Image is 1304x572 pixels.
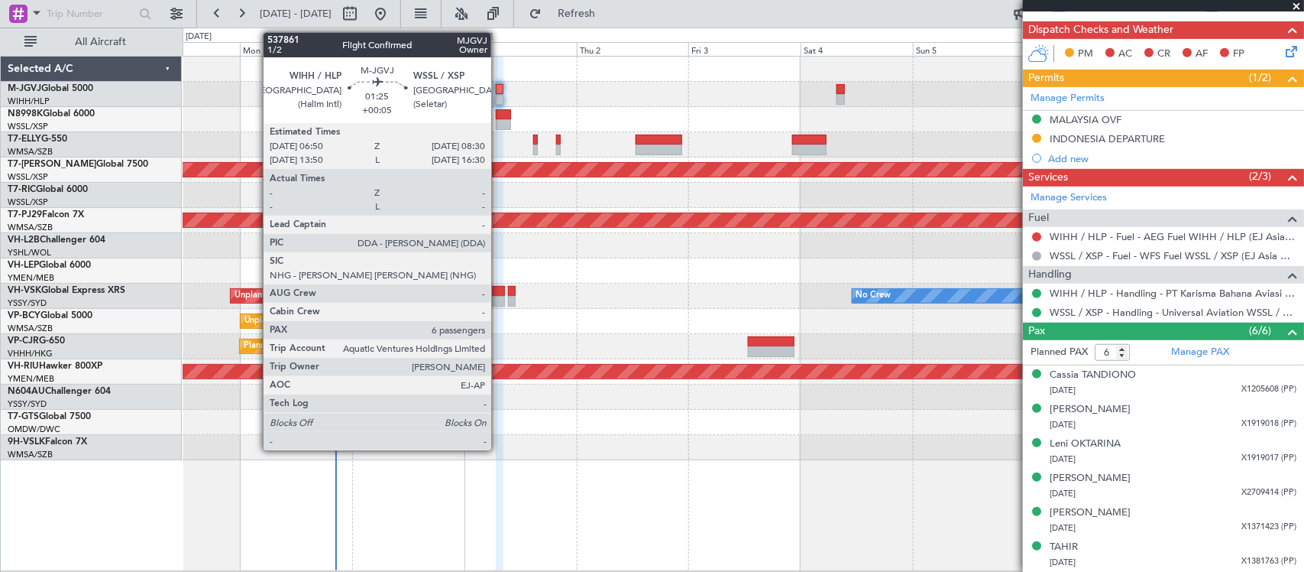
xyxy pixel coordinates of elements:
[1050,249,1296,262] a: WSSL / XSP - Fuel - WFS Fuel WSSL / XSP (EJ Asia Only)
[1171,345,1229,360] a: Manage PAX
[8,336,65,346] a: VP-CJRG-650
[801,42,913,56] div: Sat 4
[40,37,161,47] span: All Aircraft
[1050,113,1121,126] div: MALAYSIA OVF
[1031,91,1105,106] a: Manage Permits
[1241,452,1296,465] span: X1919017 (PP)
[1241,486,1296,499] span: X2709414 (PP)
[1028,323,1045,340] span: Pax
[235,284,422,307] div: Unplanned Maint Sydney ([PERSON_NAME] Intl)
[8,171,48,183] a: WSSL/XSP
[1050,540,1078,555] div: TAHIR
[913,42,1025,56] div: Sun 5
[8,210,84,219] a: T7-PJ29Falcon 7X
[240,42,352,56] div: Mon 29
[8,109,43,119] span: N8998K
[8,424,60,435] a: OMDW/DWC
[688,42,801,56] div: Fri 3
[1050,402,1131,418] div: [PERSON_NAME]
[8,387,45,396] span: N604AU
[1249,168,1271,184] span: (2/3)
[8,210,42,219] span: T7-PJ29
[8,387,111,396] a: N604AUChallenger 604
[1050,287,1296,300] a: WIHH / HLP - Handling - PT Karisma Bahana Aviasi WIHH / HLP
[1241,555,1296,568] span: X1381763 (PP)
[1050,368,1136,383] div: Cassia TANDIONO
[128,42,241,56] div: Sun 28
[1050,230,1296,243] a: WIHH / HLP - Fuel - AEG Fuel WIHH / HLP (EJ Asia Only)
[8,222,53,233] a: WMSA/SZB
[1157,47,1170,62] span: CR
[8,109,95,119] a: N8998KGlobal 6000
[1050,132,1165,145] div: INDONESIA DEPARTURE
[1249,323,1271,339] span: (6/6)
[1050,488,1076,499] span: [DATE]
[1249,70,1271,86] span: (1/2)
[1050,437,1121,452] div: Leni OKTARINA
[1031,345,1088,360] label: Planned PAX
[1241,418,1296,431] span: X1919018 (PP)
[8,197,48,208] a: WSSL/XSP
[1050,385,1076,396] span: [DATE]
[8,412,39,421] span: T7-GTS
[8,146,53,158] a: WMSA/SZB
[1028,266,1072,284] span: Handling
[8,272,54,284] a: YMEN/MEB
[186,31,212,44] div: [DATE]
[244,335,499,358] div: Planned Maint [GEOGRAPHIC_DATA] ([GEOGRAPHIC_DATA] Intl)
[1078,47,1093,62] span: PM
[8,185,36,194] span: T7-RIC
[577,42,689,56] div: Thu 2
[17,30,166,54] button: All Aircraft
[8,247,51,258] a: YSHL/WOL
[1241,521,1296,534] span: X1371423 (PP)
[1050,505,1131,521] div: [PERSON_NAME]
[1241,383,1296,396] span: X1205608 (PP)
[8,373,54,385] a: YMEN/MEB
[1050,522,1076,534] span: [DATE]
[1233,47,1244,62] span: FP
[464,42,577,56] div: Wed 1
[8,449,53,460] a: WMSA/SZB
[1118,47,1132,62] span: AC
[8,286,41,295] span: VH-VSK
[8,261,91,270] a: VH-LEPGlobal 6000
[1050,419,1076,431] span: [DATE]
[8,398,47,410] a: YSSY/SYD
[8,311,40,320] span: VP-BCY
[8,311,92,320] a: VP-BCYGlobal 5000
[8,437,45,447] span: 9H-VSLK
[1050,453,1076,465] span: [DATE]
[8,412,91,421] a: T7-GTSGlobal 7500
[1050,306,1296,319] a: WSSL / XSP - Handling - Universal Aviation WSSL / XSP
[1028,210,1049,227] span: Fuel
[8,297,47,309] a: YSSY/SYD
[8,362,39,371] span: VH-RIU
[1028,21,1173,39] span: Dispatch Checks and Weather
[8,160,148,169] a: T7-[PERSON_NAME]Global 7500
[8,323,53,334] a: WMSA/SZB
[8,135,41,144] span: T7-ELLY
[8,362,102,371] a: VH-RIUHawker 800XP
[8,160,96,169] span: T7-[PERSON_NAME]
[8,348,53,359] a: VHHH/HKG
[1050,471,1131,486] div: [PERSON_NAME]
[352,42,464,56] div: Tue 30
[8,84,41,93] span: M-JGVJ
[522,2,613,26] button: Refresh
[8,96,50,107] a: WIHH/HLP
[1048,152,1296,165] div: Add new
[1031,190,1107,206] a: Manage Services
[1028,70,1064,87] span: Permits
[8,261,39,270] span: VH-LEP
[8,437,87,447] a: 9H-VSLKFalcon 7X
[244,310,611,333] div: Unplanned Maint [GEOGRAPHIC_DATA] (Sultan [PERSON_NAME] [PERSON_NAME] - Subang)
[1028,169,1068,187] span: Services
[856,284,891,307] div: No Crew
[8,236,40,245] span: VH-L2B
[8,135,67,144] a: T7-ELLYG-550
[8,336,39,346] span: VP-CJR
[8,236,105,245] a: VH-L2BChallenger 604
[545,8,609,19] span: Refresh
[260,7,332,21] span: [DATE] - [DATE]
